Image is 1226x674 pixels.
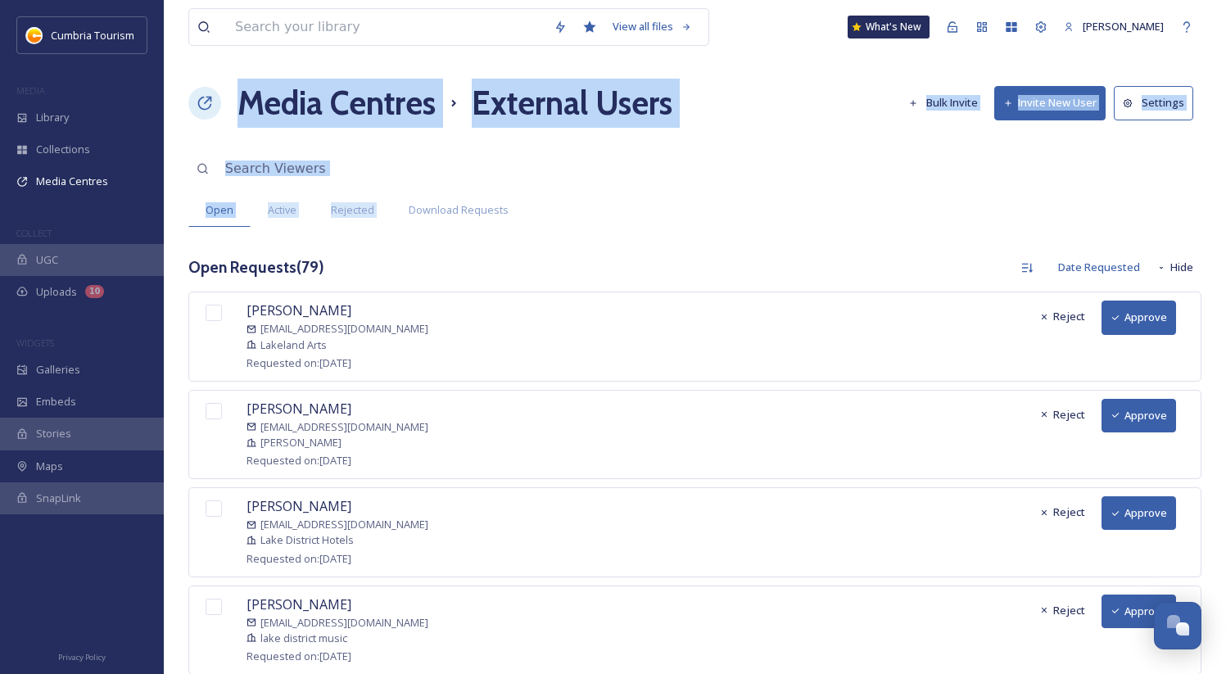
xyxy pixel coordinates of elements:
img: images.jpg [26,27,43,43]
input: Search your library [227,9,545,45]
span: Library [36,110,69,125]
span: [EMAIL_ADDRESS][DOMAIN_NAME] [260,419,428,435]
h3: Open Requests ( 79 ) [188,256,324,279]
button: Reject [1031,595,1093,627]
span: [PERSON_NAME] [247,595,351,613]
a: Privacy Policy [58,646,106,666]
button: Reject [1031,399,1093,431]
span: [PERSON_NAME] [247,497,351,515]
span: Uploads [36,284,77,300]
a: View all files [604,11,700,43]
a: What's New [848,16,930,38]
span: Media Centres [36,174,108,189]
a: Media Centres [238,79,436,128]
span: Privacy Policy [58,652,106,663]
a: Settings [1114,86,1201,120]
span: SnapLink [36,491,81,506]
span: Cumbria Tourism [51,28,134,43]
button: Approve [1102,399,1176,432]
button: Reject [1031,496,1093,528]
span: Requested on: [DATE] [247,453,351,468]
span: [EMAIL_ADDRESS][DOMAIN_NAME] [260,517,428,532]
button: Bulk Invite [900,87,987,119]
span: Galleries [36,362,80,378]
button: Reject [1031,301,1093,332]
button: Settings [1114,86,1193,120]
button: Hide [1148,251,1201,283]
div: Date Requested [1050,251,1148,283]
input: Search Viewers [217,151,598,187]
span: COLLECT [16,227,52,239]
span: [EMAIL_ADDRESS][DOMAIN_NAME] [260,321,428,337]
button: Approve [1102,595,1176,628]
span: Download Requests [409,202,509,218]
span: Rejected [331,202,374,218]
span: lake district music [260,631,347,646]
span: Open [206,202,233,218]
span: Requested on: [DATE] [247,551,351,566]
span: MEDIA [16,84,45,97]
span: Requested on: [DATE] [247,649,351,663]
button: Open Chat [1154,602,1201,649]
a: Bulk Invite [900,87,995,119]
button: Approve [1102,496,1176,530]
span: Active [268,202,296,218]
span: [PERSON_NAME] [247,301,351,319]
span: UGC [36,252,58,268]
span: [PERSON_NAME] [247,400,351,418]
span: Embeds [36,394,76,409]
span: [PERSON_NAME] [1083,19,1164,34]
h1: External Users [472,79,672,128]
span: Requested on: [DATE] [247,355,351,370]
button: Invite New User [994,86,1106,120]
span: [PERSON_NAME] [260,435,342,450]
span: [EMAIL_ADDRESS][DOMAIN_NAME] [260,615,428,631]
span: Collections [36,142,90,157]
span: Lake District Hotels [260,532,354,548]
span: Stories [36,426,71,441]
a: [PERSON_NAME] [1056,11,1172,43]
span: Maps [36,459,63,474]
span: Lakeland Arts [260,337,327,353]
button: Approve [1102,301,1176,334]
div: 10 [85,285,104,298]
span: WIDGETS [16,337,54,349]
